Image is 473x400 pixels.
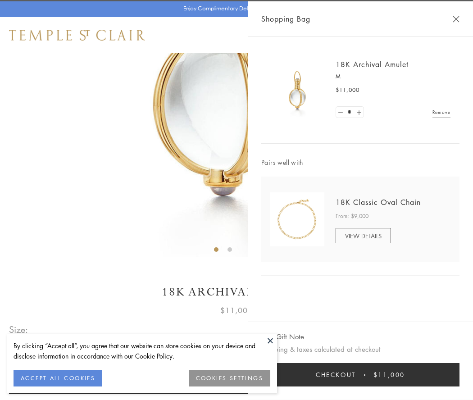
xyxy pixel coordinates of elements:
[9,30,145,41] img: Temple St. Clair
[189,370,270,386] button: COOKIES SETTINGS
[354,107,363,118] a: Set quantity to 2
[9,322,29,337] span: Size:
[14,341,270,361] div: By clicking “Accept all”, you agree that our website can store cookies on your device and disclos...
[14,370,102,386] button: ACCEPT ALL COOKIES
[261,13,310,25] span: Shopping Bag
[345,232,382,240] span: VIEW DETAILS
[261,344,459,355] p: Shipping & taxes calculated at checkout
[270,192,324,246] img: N88865-OV18
[336,59,409,69] a: 18K Archival Amulet
[261,157,459,168] span: Pairs well with
[453,16,459,23] button: Close Shopping Bag
[316,370,356,380] span: Checkout
[261,363,459,386] button: Checkout $11,000
[336,228,391,243] a: VIEW DETAILS
[373,370,405,380] span: $11,000
[9,284,464,300] h1: 18K Archival Amulet
[432,107,450,117] a: Remove
[183,4,286,13] p: Enjoy Complimentary Delivery & Returns
[261,331,304,342] button: Add Gift Note
[336,212,368,221] span: From: $9,000
[336,197,421,207] a: 18K Classic Oval Chain
[336,72,450,81] p: M
[336,86,359,95] span: $11,000
[336,107,345,118] a: Set quantity to 0
[270,63,324,117] img: 18K Archival Amulet
[220,305,253,316] span: $11,000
